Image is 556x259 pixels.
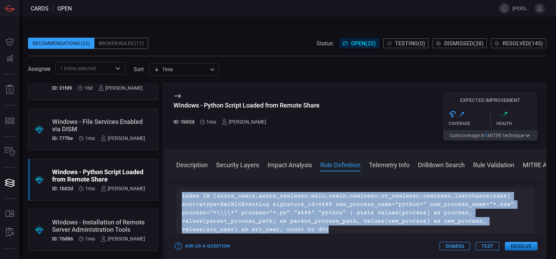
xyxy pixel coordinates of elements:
span: Jun 29, 2025 10:25 AM [206,119,216,125]
div: Recommendations (22) [28,38,94,49]
button: Telemetry Info [369,160,409,169]
h5: ID: 31fd9 [52,85,72,91]
span: Testing ( 0 ) [395,40,425,47]
button: Rule Catalog [1,206,18,222]
button: Rule Validation [473,160,514,169]
button: Dashboard [1,34,18,50]
span: Jun 29, 2025 10:25 AM [85,236,95,242]
span: Resolved ( 145 ) [502,40,543,47]
div: [PERSON_NAME] [101,186,145,191]
button: Cards [1,175,18,191]
label: sort [134,66,144,73]
div: [PERSON_NAME] [222,119,266,125]
span: Status: [316,40,334,47]
span: Jul 27, 2025 10:12 AM [84,85,93,91]
div: [PERSON_NAME] [98,85,143,91]
button: Dismissed(28) [433,38,487,48]
button: Rule Definition [320,160,361,169]
button: Resolve [505,242,537,250]
div: Windows - Python Script Loaded from Remote Share [173,102,320,109]
button: MITRE - Detection Posture [1,112,18,129]
p: index IN (azure_oswin,azure_oswinsec,main,oswin,oswinsec,ot_oswinsec,oswinsec,lastchanceindex) so... [182,192,529,234]
h5: ID: 777be [52,135,73,141]
button: Open(22) [340,38,379,48]
span: Open ( 22 ) [351,40,376,47]
h5: ID: 1b02d [52,186,73,191]
button: Drilldown Search [418,160,465,169]
span: Jun 29, 2025 10:25 AM [85,186,95,191]
button: Inventory [1,143,18,160]
div: Coverage [449,121,490,126]
button: Resolved(145) [491,38,546,48]
button: Gaincoverage in1MITRE technique [443,130,537,141]
span: Cards [31,5,49,12]
span: 1 [485,133,487,138]
span: Assignee [28,66,50,72]
button: ALERT ANALYSIS [1,224,18,241]
h5: Expected Improvement [443,97,537,103]
button: Open [113,64,123,73]
button: Ask Us a Question [173,241,232,252]
span: Dismissed ( 28 ) [444,40,484,47]
div: [PERSON_NAME] [101,135,145,141]
div: [PERSON_NAME] [101,236,145,242]
div: Broken Rules (11) [94,38,148,49]
button: Testing(0) [383,38,428,48]
span: [PERSON_NAME].[PERSON_NAME] [512,6,532,11]
button: Test [476,242,499,250]
div: Windows - File Services Enabled via DISM [52,118,145,133]
div: Windows - Installation of Remote Server Administration Tools [52,219,145,233]
button: Reports [1,81,18,98]
div: Health [496,121,538,126]
button: Security Layers [216,160,259,169]
h5: ID: 1b02d [173,119,194,125]
button: Description [176,160,208,169]
span: Jul 06, 2025 8:47 AM [85,135,95,141]
h5: ID: 70d86 [52,236,73,242]
div: Windows - Python Script Loaded from Remote Share [52,168,145,183]
button: Impact Analysis [268,160,312,169]
div: Time [154,66,208,73]
button: Dismiss [440,242,470,250]
span: open [57,5,72,12]
button: Detections [1,50,18,67]
span: 1 Items selected [60,65,96,72]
